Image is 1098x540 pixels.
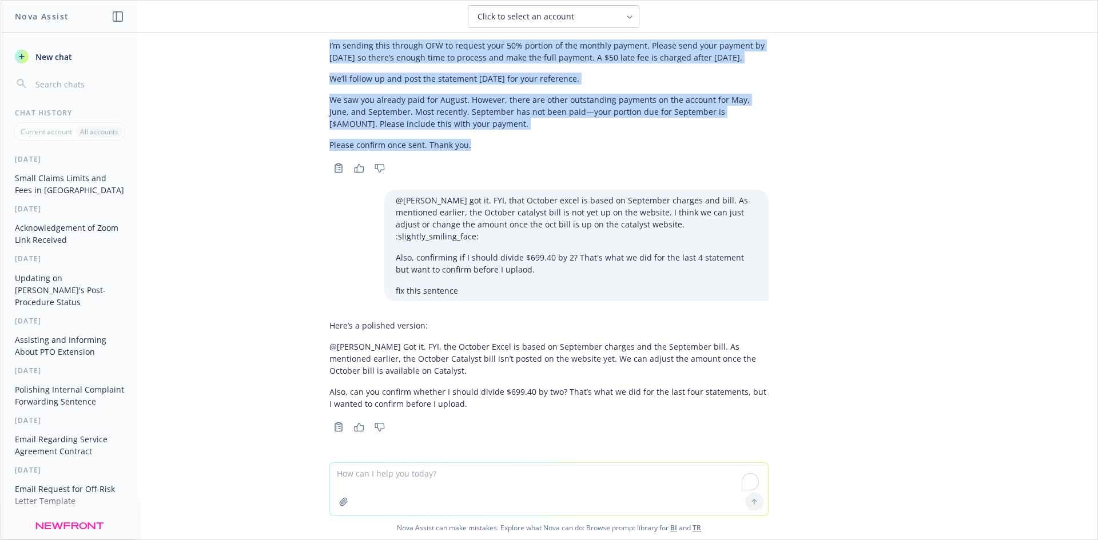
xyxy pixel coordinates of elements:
[396,285,757,297] p: fix this sentence
[329,319,769,331] p: Here’s a polished version:
[10,269,129,311] button: Updating on [PERSON_NAME]'s Post-Procedure Status
[396,251,757,275] p: Also, confirming if I should divide $699.40 by 2? That's what we did for the last 4 statement but...
[80,127,118,137] p: All accounts
[1,316,138,326] div: [DATE]
[329,341,769,377] p: @[PERSON_NAME] Got it. FYI, the October Excel is based on September charges and the September bil...
[15,10,69,22] h1: Nova Assist
[10,330,129,361] button: Assisting and Informing About PTO Extension
[478,11,574,22] span: Click to select an account
[329,386,769,410] p: Also, can you confirm whether I should divide $699.40 by two? That’s what we did for the last fou...
[33,51,72,63] span: New chat
[10,169,129,199] button: Small Claims Limits and Fees in [GEOGRAPHIC_DATA]
[1,415,138,425] div: [DATE]
[1,108,138,118] div: Chat History
[10,430,129,461] button: Email Regarding Service Agreement Contract
[5,516,1093,539] span: Nova Assist can make mistakes. Explore what Nova can do: Browse prompt library for and
[670,523,677,533] a: BI
[396,194,757,242] p: @[PERSON_NAME] got it. FYI, that October excel is based on September charges and bill. As mention...
[371,419,389,435] button: Thumbs down
[329,39,769,63] p: I’m sending this through OFW to request your 50% portion of the monthly payment. Please send your...
[21,127,72,137] p: Current account
[329,94,769,130] p: We saw you already paid for August. However, there are other outstanding payments on the account ...
[333,163,344,173] svg: Copy to clipboard
[1,366,138,375] div: [DATE]
[1,465,138,475] div: [DATE]
[33,76,124,92] input: Search chats
[693,523,701,533] a: TR
[329,139,769,151] p: Please confirm once sent. Thank you.
[333,422,344,432] svg: Copy to clipboard
[1,204,138,214] div: [DATE]
[10,380,129,411] button: Polishing Internal Complaint Forwarding Sentence
[468,5,639,28] button: Click to select an account
[10,479,129,510] button: Email Request for Off-Risk Letter Template
[1,254,138,263] div: [DATE]
[10,46,129,67] button: New chat
[10,218,129,249] button: Acknowledgement of Zoom Link Received
[371,160,389,176] button: Thumbs down
[1,154,138,164] div: [DATE]
[330,463,768,515] textarea: To enrich screen reader interactions, please activate Accessibility in Grammarly extension settings
[329,73,769,85] p: We’ll follow up and post the statement [DATE] for your reference.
